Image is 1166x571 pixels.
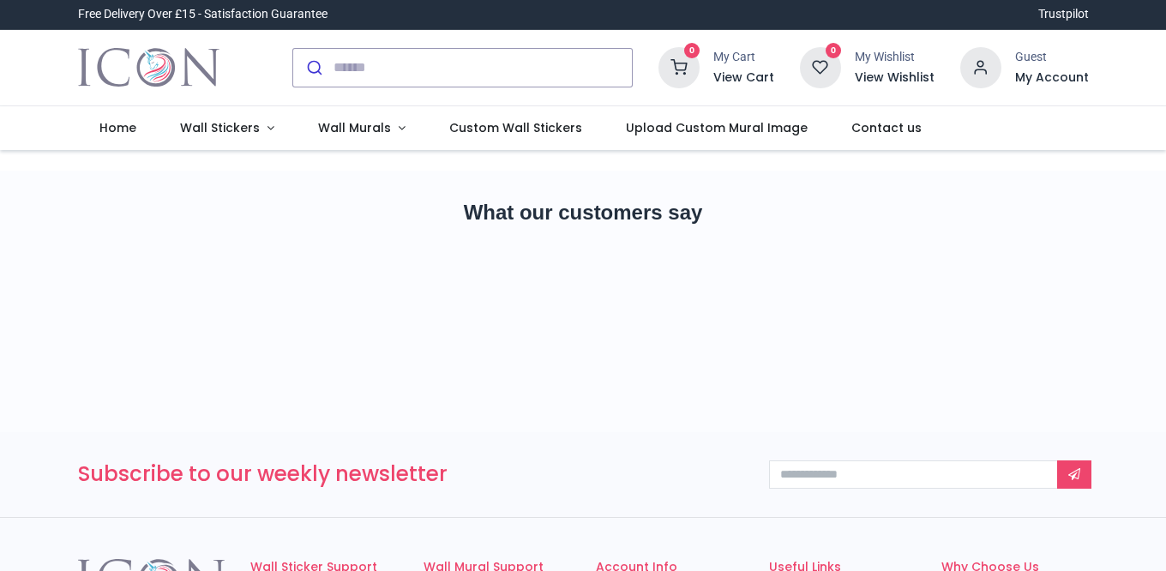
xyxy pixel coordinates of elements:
div: Guest [1015,49,1089,66]
span: Contact us [851,119,922,136]
span: Custom Wall Stickers [449,119,582,136]
h2: What our customers say [78,198,1089,227]
a: My Account [1015,69,1089,87]
a: Wall Murals [296,106,427,151]
div: My Wishlist [855,49,935,66]
a: Logo of Icon Wall Stickers [78,44,219,92]
span: Upload Custom Mural Image [626,119,808,136]
a: View Wishlist [855,69,935,87]
span: Wall Murals [318,119,391,136]
span: Home [99,119,136,136]
sup: 0 [826,43,842,59]
iframe: Customer reviews powered by Trustpilot [78,257,1089,377]
h3: Subscribe to our weekly newsletter [78,460,743,489]
img: Icon Wall Stickers [78,44,219,92]
a: Wall Stickers [159,106,297,151]
a: Trustpilot [1038,6,1089,23]
a: 0 [658,59,700,73]
a: View Cart [713,69,774,87]
sup: 0 [684,43,700,59]
a: 0 [800,59,841,73]
button: Submit [293,49,334,87]
div: My Cart [713,49,774,66]
span: Wall Stickers [180,119,260,136]
div: Free Delivery Over £15 - Satisfaction Guarantee [78,6,328,23]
